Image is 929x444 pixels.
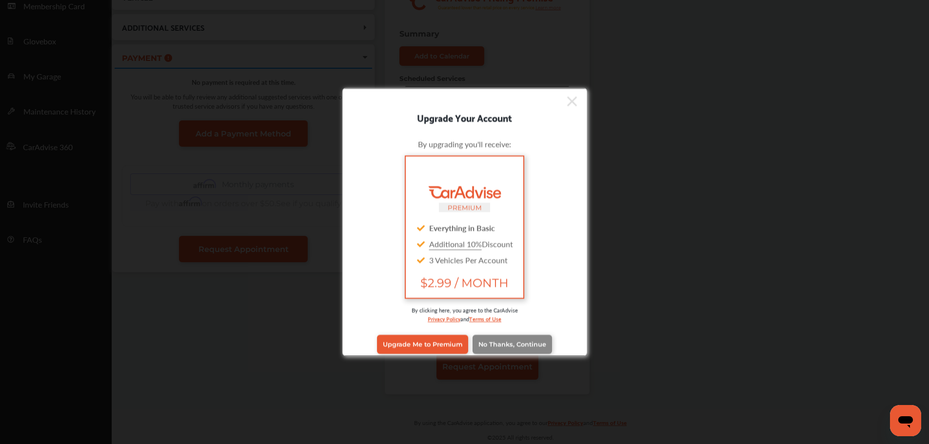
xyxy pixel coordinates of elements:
[890,405,921,436] iframe: Button to launch messaging window
[478,341,546,348] span: No Thanks, Continue
[448,203,482,211] small: PREMIUM
[357,138,572,149] div: By upgrading you'll receive:
[377,335,468,353] a: Upgrade Me to Premium
[469,313,501,323] a: Terms of Use
[429,222,495,233] strong: Everything in Basic
[414,275,515,290] span: $2.99 / MONTH
[357,306,572,332] div: By clicking here, you agree to the CarAdvise and
[383,341,462,348] span: Upgrade Me to Premium
[473,335,552,353] a: No Thanks, Continue
[343,109,587,125] div: Upgrade Your Account
[429,238,482,249] u: Additional 10%
[414,251,515,268] div: 3 Vehicles Per Account
[428,313,460,323] a: Privacy Policy
[429,238,513,249] span: Discount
